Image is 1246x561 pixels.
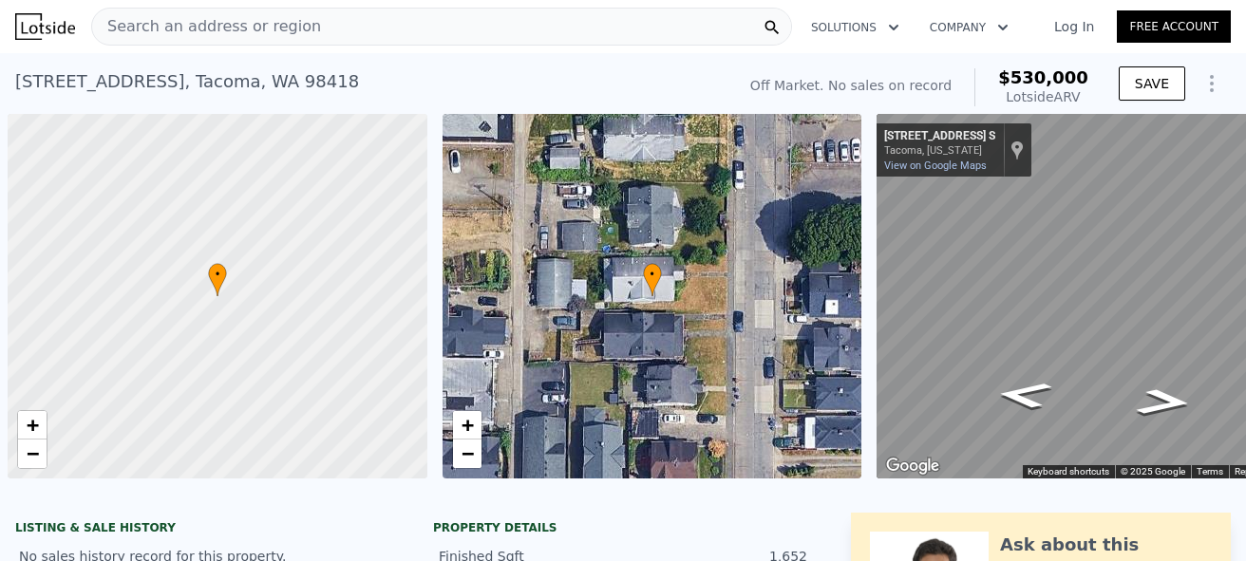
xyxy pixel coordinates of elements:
[884,129,995,144] div: [STREET_ADDRESS] S
[208,266,227,283] span: •
[1193,65,1231,103] button: Show Options
[643,263,662,296] div: •
[881,454,944,478] a: Open this area in Google Maps (opens a new window)
[1197,466,1223,477] a: Terms (opens in new tab)
[1119,66,1185,101] button: SAVE
[796,10,915,45] button: Solutions
[750,76,952,95] div: Off Market. No sales on record
[18,411,47,439] a: Zoom in
[998,67,1088,87] span: $530,000
[92,15,321,38] span: Search an address or region
[15,68,359,95] div: [STREET_ADDRESS] , Tacoma , WA 98418
[1028,465,1109,478] button: Keyboard shortcuts
[998,87,1088,106] div: Lotside ARV
[27,441,39,465] span: −
[208,263,227,296] div: •
[15,13,75,40] img: Lotside
[453,411,481,439] a: Zoom in
[27,413,39,437] span: +
[1117,10,1231,43] a: Free Account
[915,10,1024,45] button: Company
[433,520,813,535] div: Property details
[453,439,481,468] a: Zoom out
[461,441,473,465] span: −
[1121,466,1185,477] span: © 2025 Google
[972,375,1076,415] path: Go South, Park Ave. S
[881,454,944,478] img: Google
[884,144,995,157] div: Tacoma, [US_STATE]
[643,266,662,283] span: •
[1010,140,1024,160] a: Show location on map
[1031,17,1117,36] a: Log In
[1113,383,1216,422] path: Go North, Park Ave. S
[884,159,987,172] a: View on Google Maps
[461,413,473,437] span: +
[18,439,47,468] a: Zoom out
[15,520,395,539] div: LISTING & SALE HISTORY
